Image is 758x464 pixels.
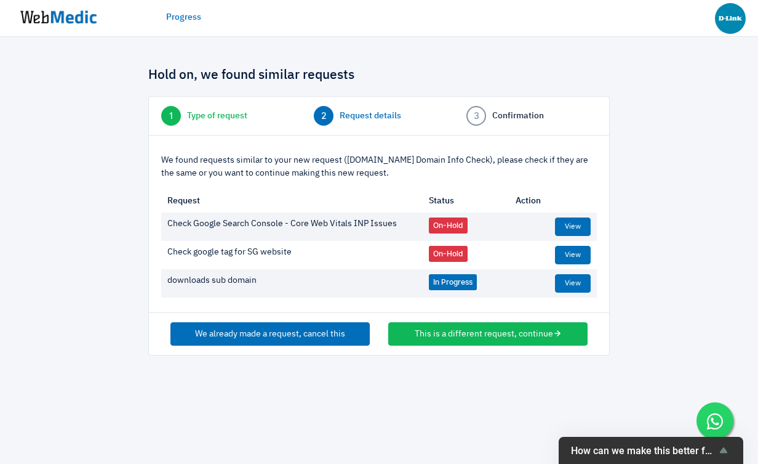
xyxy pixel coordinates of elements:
[161,190,423,213] th: Request
[466,106,597,126] a: 3 Confirmation
[161,241,423,269] td: Check google tag for SG website
[423,190,510,213] th: Status
[388,322,588,346] button: This is a different request, continue
[314,106,444,126] a: 2 Request details
[555,218,591,236] a: View
[571,445,716,457] span: How can we make this better for you?
[429,274,477,290] span: In Progress
[170,322,370,346] button: We already made a request, cancel this
[161,106,181,126] span: 1
[509,190,597,213] th: Action
[314,106,333,126] span: 2
[429,218,468,234] span: On-Hold
[492,110,544,123] span: Confirmation
[555,274,591,293] a: View
[340,110,401,123] span: Request details
[148,68,610,84] h4: Hold on, we found similar requests
[161,154,597,180] p: We found requests similar to your new request ([DOMAIN_NAME] Domain Info Check), please check if ...
[429,246,468,262] span: On-Hold
[555,246,591,264] a: View
[161,106,292,126] a: 1 Type of request
[161,213,423,241] td: Check Google Search Console - Core Web Vitals INP Issues
[571,443,731,458] button: Show survey - How can we make this better for you?
[187,110,247,123] span: Type of request
[161,269,423,298] td: downloads sub domain
[466,106,486,126] span: 3
[166,11,201,24] a: Progress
